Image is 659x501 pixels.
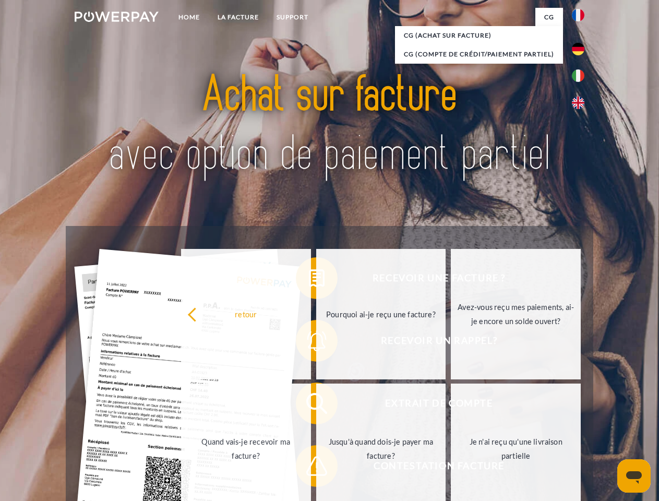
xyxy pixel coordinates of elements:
a: CG (achat sur facture) [395,26,563,45]
a: Support [268,8,317,27]
img: en [572,97,584,109]
div: Jusqu'à quand dois-je payer ma facture? [322,435,440,463]
div: Avez-vous reçu mes paiements, ai-je encore un solde ouvert? [457,300,574,328]
div: Pourquoi ai-je reçu une facture? [322,307,440,321]
img: logo-powerpay-white.svg [75,11,159,22]
iframe: Bouton de lancement de la fenêtre de messagerie [617,459,651,493]
img: de [572,43,584,55]
div: retour [187,307,305,321]
a: Avez-vous reçu mes paiements, ai-je encore un solde ouvert? [451,249,581,379]
a: CG (Compte de crédit/paiement partiel) [395,45,563,64]
a: LA FACTURE [209,8,268,27]
img: it [572,69,584,82]
div: Je n'ai reçu qu'une livraison partielle [457,435,574,463]
img: title-powerpay_fr.svg [100,50,559,200]
img: fr [572,9,584,21]
div: Quand vais-je recevoir ma facture? [187,435,305,463]
a: Home [170,8,209,27]
a: CG [535,8,563,27]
